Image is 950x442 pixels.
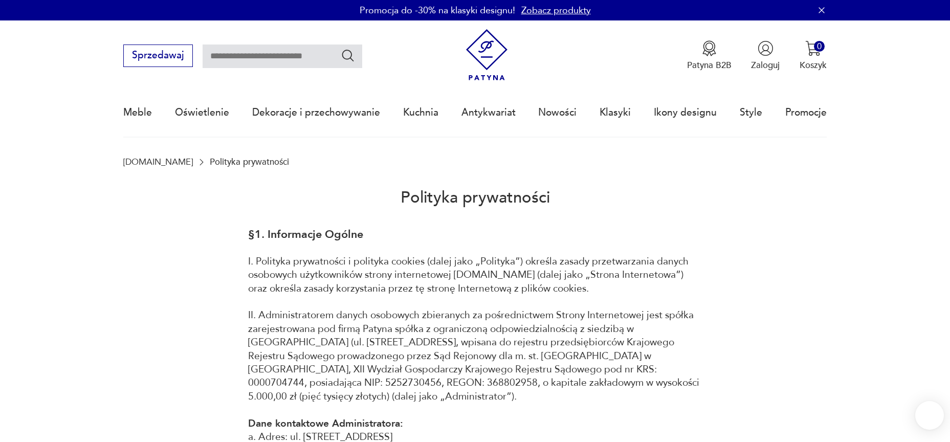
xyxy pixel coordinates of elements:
a: Style [740,89,762,136]
a: Ikona medaluPatyna B2B [687,40,732,71]
img: Ikonka użytkownika [758,40,774,56]
a: Nowości [538,89,577,136]
button: Zaloguj [751,40,780,71]
p: I. Polityka prywatności i polityka cookies (dalej jako „Polityka”) określa zasady przetwarzania d... [248,255,702,295]
a: Antykwariat [461,89,516,136]
a: Oświetlenie [175,89,229,136]
a: Zobacz produkty [521,4,591,17]
strong: Dane kontaktowe Administratora: [248,417,403,430]
button: Sprzedawaj [123,45,192,67]
button: Szukaj [341,48,356,63]
p: Promocja do -30% na klasyki designu! [360,4,515,17]
div: 0 [814,41,825,52]
a: Kuchnia [403,89,438,136]
p: Koszyk [800,59,827,71]
img: Patyna - sklep z meblami i dekoracjami vintage [461,29,513,81]
img: Ikona medalu [701,40,717,56]
a: Dekoracje i przechowywanie [252,89,380,136]
strong: §1. Informacje Ogólne [248,227,363,242]
a: Meble [123,89,152,136]
img: Ikona koszyka [805,40,821,56]
a: Promocje [785,89,827,136]
a: Ikony designu [654,89,717,136]
button: Patyna B2B [687,40,732,71]
a: Sprzedawaj [123,52,192,60]
h2: Polityka prywatności [123,167,826,228]
iframe: Smartsupp widget button [915,401,944,430]
a: Klasyki [600,89,631,136]
p: II. Administratorem danych osobowych zbieranych za pośrednictwem Strony Internetowej jest spółka ... [248,308,702,403]
p: Zaloguj [751,59,780,71]
button: 0Koszyk [800,40,827,71]
p: Patyna B2B [687,59,732,71]
a: [DOMAIN_NAME] [123,157,193,167]
p: Polityka prywatności [210,157,289,167]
